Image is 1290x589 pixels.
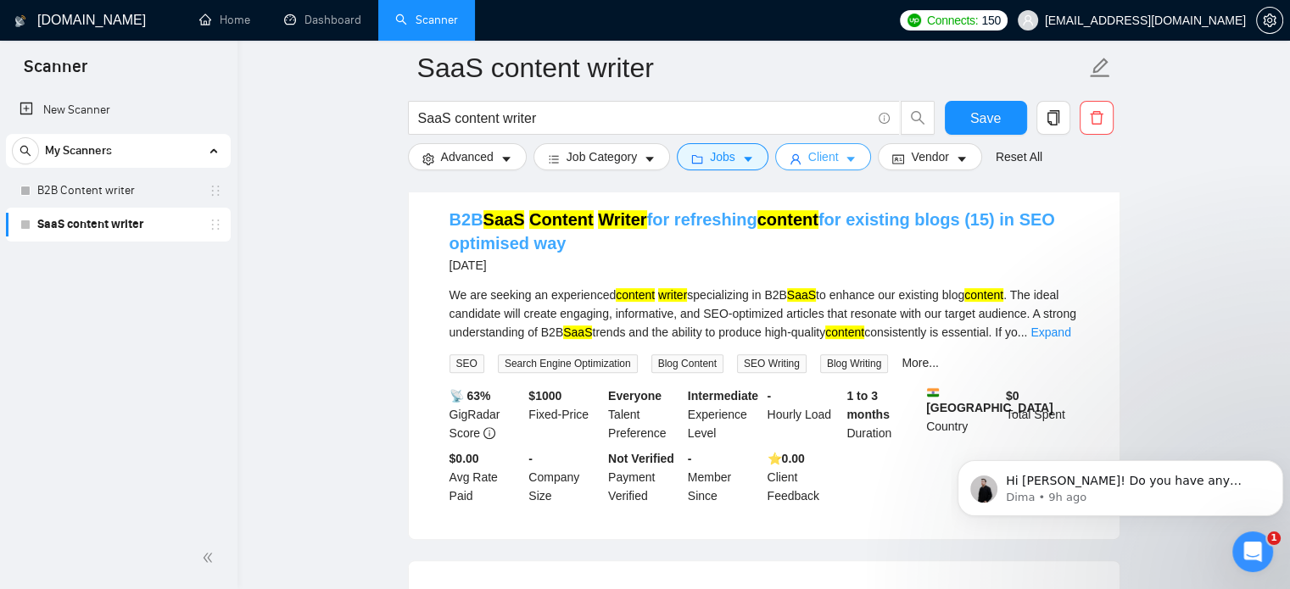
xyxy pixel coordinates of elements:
[525,449,605,505] div: Company Size
[418,108,871,129] input: Search Freelance Jobs...
[14,74,326,158] div: Dima says…
[964,288,1003,302] mark: content
[209,218,222,231] span: holder
[284,13,361,27] a: dashboardDashboard
[450,354,484,373] span: SEO
[483,210,525,229] mark: SaaS
[450,286,1079,342] div: We are seeking an experienced specializing in B2B to enhance our existing blog . The ideal candid...
[209,184,222,197] span: holder
[14,74,278,144] div: If there’s anything else I can assist you with, please don’t hesitate to let me know 🤓
[737,354,807,373] span: SEO Writing
[1232,531,1273,572] iframe: Intercom live chat
[483,427,495,439] span: info-circle
[688,389,758,403] b: Intermediate
[901,101,935,135] button: search
[103,306,258,321] div: joined the conversation
[441,147,494,166] span: Advanced
[408,143,527,170] button: settingAdvancedcaret-down
[199,13,250,27] a: homeHome
[548,153,560,165] span: bars
[20,93,217,127] a: New Scanner
[13,145,38,157] span: search
[927,11,978,30] span: Connects:
[911,147,948,166] span: Vendor
[528,452,533,465] b: -
[1036,101,1070,135] button: copy
[608,389,662,403] b: Everyone
[14,342,326,474] div: Nazar says…
[446,386,526,442] div: GigRadar Score
[525,386,605,442] div: Fixed-Price
[48,9,75,36] img: Profile image for Nazar
[688,452,692,465] b: -
[11,7,43,39] button: go back
[845,153,857,165] span: caret-down
[53,459,67,473] button: Gif picker
[1257,14,1282,27] span: setting
[710,147,735,166] span: Jobs
[981,11,1000,30] span: 150
[1081,110,1113,125] span: delete
[768,389,772,403] b: -
[956,153,968,165] span: caret-down
[1037,110,1069,125] span: copy
[37,208,198,242] a: SaaS content writer
[1080,101,1114,135] button: delete
[14,424,325,453] textarea: Message…
[892,153,904,165] span: idcard
[605,386,684,442] div: Talent Preference
[951,425,1290,543] iframe: Intercom notifications message
[1002,386,1082,442] div: Total Spent
[879,113,890,124] span: info-circle
[843,386,923,442] div: Duration
[1267,531,1281,545] span: 1
[907,14,921,27] img: upwork-logo.png
[450,255,1079,275] div: [DATE]
[1256,7,1283,34] button: setting
[1089,57,1111,79] span: edit
[742,153,754,165] span: caret-down
[265,7,298,39] button: Home
[825,325,864,339] mark: content
[970,108,1001,129] span: Save
[27,393,265,426] div: Do you have any other questions I can help with? 😊
[108,459,121,473] button: Start recording
[563,325,592,339] mark: SaaS
[790,153,801,165] span: user
[1256,14,1283,27] a: setting
[658,288,687,302] mark: writer
[808,147,839,166] span: Client
[498,354,638,373] span: Search Engine Optimization
[37,174,198,208] a: B2B Content writer
[529,210,594,229] mark: Content
[27,84,265,134] div: If there’s anything else I can assist you with, please don’t hesitate to let me know 🤓
[6,134,231,242] li: My Scanners
[81,459,94,473] button: Upload attachment
[10,54,101,90] span: Scanner
[1022,14,1034,26] span: user
[768,452,805,465] b: ⭐️ 0.00
[651,354,723,373] span: Blog Content
[608,452,674,465] b: Not Verified
[450,389,491,403] b: 📡 63%
[14,288,326,289] div: New messages divider
[923,386,1002,442] div: Country
[996,147,1042,166] a: Reset All
[764,386,844,442] div: Hourly Load
[846,389,890,421] b: 1 to 3 months
[764,449,844,505] div: Client Feedback
[1006,389,1019,403] b: $ 0
[446,449,526,505] div: Avg Rate Paid
[684,386,764,442] div: Experience Level
[81,305,98,322] img: Profile image for Nazar
[787,288,816,302] mark: SaaS
[691,153,703,165] span: folder
[26,459,40,473] button: Emoji picker
[533,143,670,170] button: barsJob Categorycaret-down
[528,389,561,403] b: $ 1000
[1018,325,1028,339] span: ...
